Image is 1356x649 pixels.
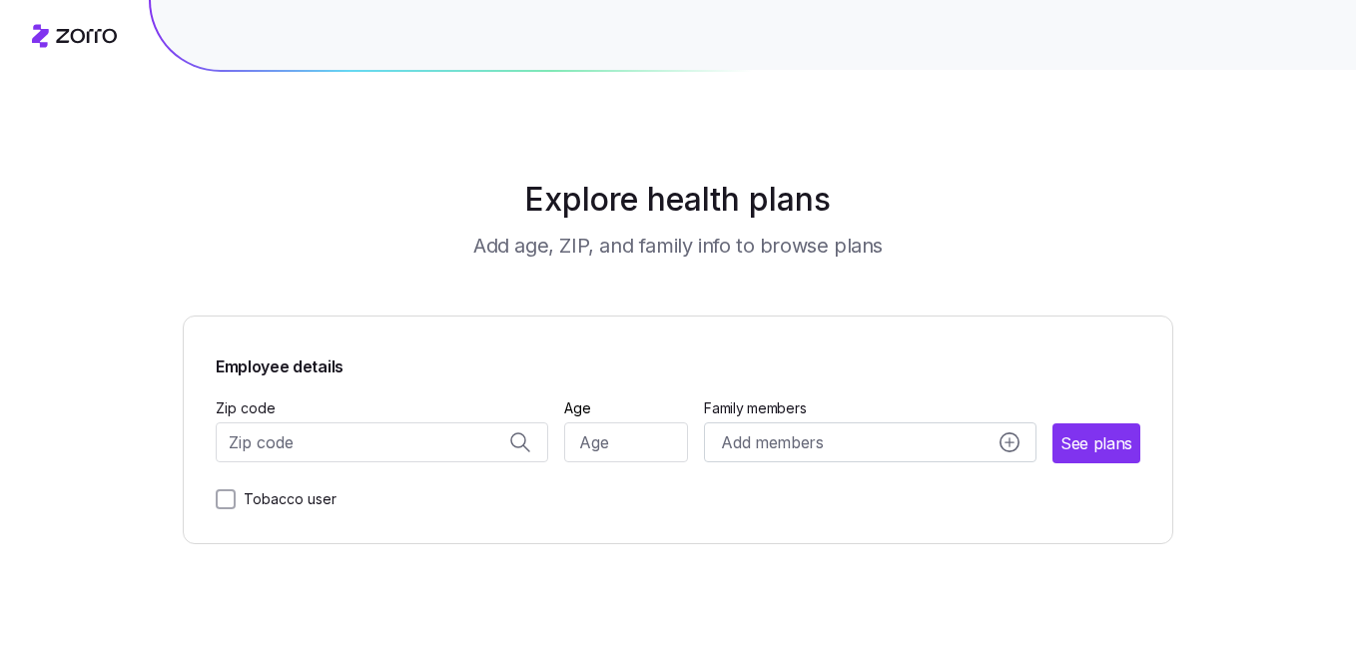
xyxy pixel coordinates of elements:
[1052,423,1140,463] button: See plans
[564,397,591,419] label: Age
[564,422,689,462] input: Age
[1000,432,1019,452] svg: add icon
[216,348,343,379] span: Employee details
[236,487,337,511] label: Tobacco user
[1060,431,1132,456] span: See plans
[473,232,883,260] h3: Add age, ZIP, and family info to browse plans
[721,430,823,455] span: Add members
[704,398,1036,418] span: Family members
[216,397,276,419] label: Zip code
[704,422,1036,462] button: Add membersadd icon
[233,176,1124,224] h1: Explore health plans
[216,422,548,462] input: Zip code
